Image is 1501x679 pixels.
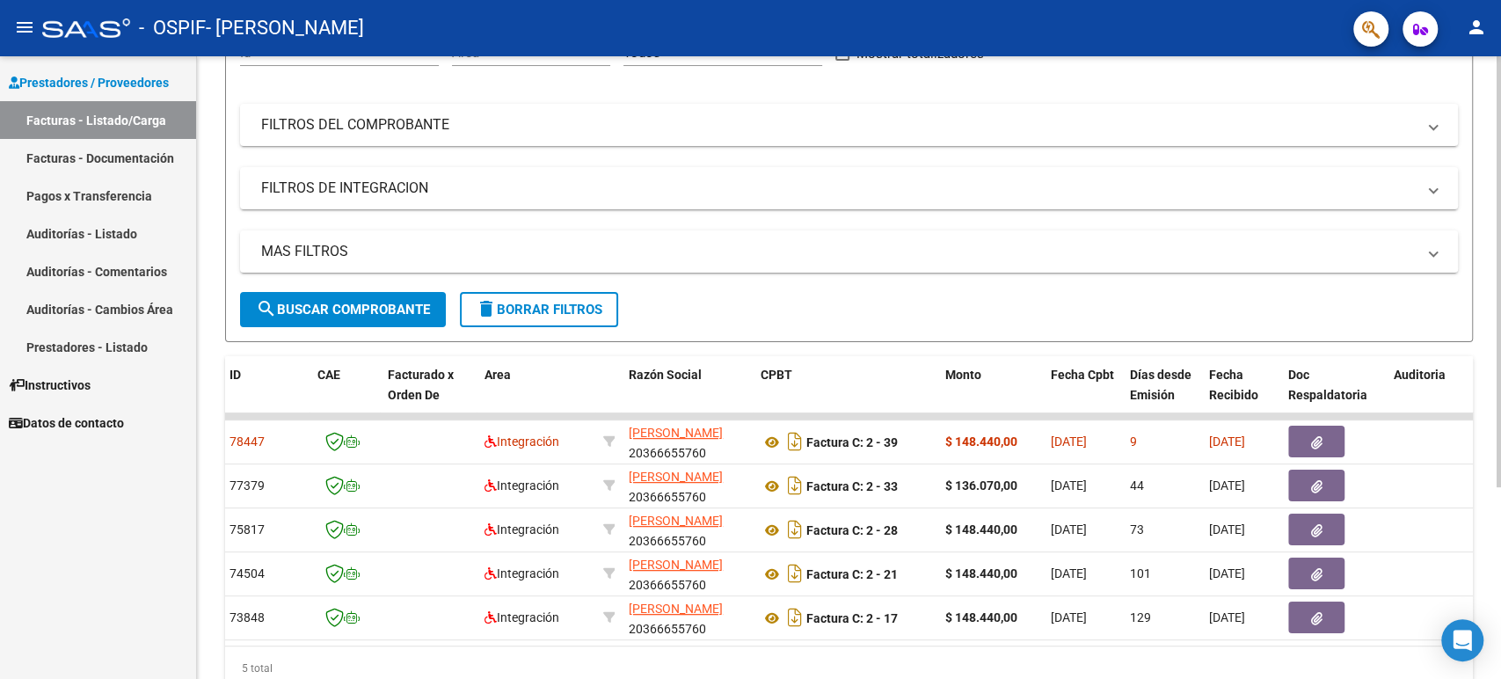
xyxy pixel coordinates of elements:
span: 75817 [230,522,265,537]
span: Integración [485,566,559,580]
mat-panel-title: MAS FILTROS [261,242,1416,261]
span: [DATE] [1209,434,1245,449]
datatable-header-cell: Facturado x Orden De [381,356,477,434]
mat-panel-title: FILTROS DE INTEGRACION [261,179,1416,198]
span: Fecha Cpbt [1051,368,1114,382]
span: [DATE] [1051,610,1087,624]
span: Integración [485,610,559,624]
div: 20366655760 [629,511,747,548]
span: Buscar Comprobante [256,302,430,318]
span: 129 [1130,610,1151,624]
datatable-header-cell: Fecha Recibido [1202,356,1281,434]
datatable-header-cell: Fecha Cpbt [1044,356,1123,434]
datatable-header-cell: Auditoria [1387,356,1470,434]
div: 20366655760 [629,423,747,460]
strong: Factura C: 2 - 39 [806,435,898,449]
strong: $ 148.440,00 [945,522,1017,537]
datatable-header-cell: ID [222,356,310,434]
span: 73 [1130,522,1144,537]
span: 74504 [230,566,265,580]
button: Borrar Filtros [460,292,618,327]
span: CPBT [761,368,792,382]
mat-icon: search [256,298,277,319]
datatable-header-cell: CAE [310,356,381,434]
i: Descargar documento [783,559,806,588]
button: Buscar Comprobante [240,292,446,327]
span: Días desde Emisión [1130,368,1191,402]
span: [PERSON_NAME] [629,426,723,440]
span: Facturado x Orden De [388,368,454,402]
span: [PERSON_NAME] [629,602,723,616]
mat-expansion-panel-header: FILTROS DEL COMPROBANTE [240,104,1458,146]
span: ID [230,368,241,382]
strong: Factura C: 2 - 33 [806,479,898,493]
span: [DATE] [1209,566,1245,580]
span: 44 [1130,478,1144,493]
span: Doc Respaldatoria [1288,368,1367,402]
strong: Factura C: 2 - 21 [806,567,898,581]
span: Prestadores / Proveedores [9,73,169,92]
span: Area [485,368,511,382]
span: Fecha Recibido [1209,368,1258,402]
span: Razón Social [629,368,702,382]
span: CAE [317,368,340,382]
span: Auditoria [1394,368,1446,382]
datatable-header-cell: Area [477,356,596,434]
span: [PERSON_NAME] [629,470,723,484]
span: [DATE] [1209,610,1245,624]
span: Instructivos [9,376,91,395]
strong: $ 136.070,00 [945,478,1017,493]
span: Borrar Filtros [476,302,602,318]
span: [DATE] [1051,522,1087,537]
span: 101 [1130,566,1151,580]
span: [DATE] [1051,478,1087,493]
strong: $ 148.440,00 [945,434,1017,449]
div: 20366655760 [629,555,747,592]
span: [PERSON_NAME] [629,558,723,572]
span: Datos de contacto [9,413,124,433]
strong: $ 148.440,00 [945,610,1017,624]
div: 20366655760 [629,467,747,504]
span: Integración [485,434,559,449]
strong: Factura C: 2 - 28 [806,523,898,537]
span: [DATE] [1209,478,1245,493]
span: Integración [485,522,559,537]
i: Descargar documento [783,515,806,544]
mat-icon: person [1466,17,1487,38]
span: Integración [485,478,559,493]
strong: Factura C: 2 - 17 [806,611,898,625]
span: [DATE] [1051,434,1087,449]
mat-icon: menu [14,17,35,38]
i: Descargar documento [783,427,806,456]
i: Descargar documento [783,603,806,632]
mat-expansion-panel-header: MAS FILTROS [240,230,1458,273]
datatable-header-cell: CPBT [754,356,938,434]
span: 77379 [230,478,265,493]
span: Monto [945,368,981,382]
div: Open Intercom Messenger [1441,619,1483,661]
span: - [PERSON_NAME] [206,9,364,47]
datatable-header-cell: Días desde Emisión [1123,356,1202,434]
span: [DATE] [1051,566,1087,580]
i: Descargar documento [783,471,806,500]
mat-icon: delete [476,298,497,319]
mat-panel-title: FILTROS DEL COMPROBANTE [261,115,1416,135]
span: [DATE] [1209,522,1245,537]
span: 9 [1130,434,1137,449]
span: - OSPIF [139,9,206,47]
datatable-header-cell: Monto [938,356,1044,434]
span: [PERSON_NAME] [629,514,723,528]
span: 78447 [230,434,265,449]
span: 73848 [230,610,265,624]
strong: $ 148.440,00 [945,566,1017,580]
mat-expansion-panel-header: FILTROS DE INTEGRACION [240,167,1458,209]
datatable-header-cell: Razón Social [622,356,754,434]
div: 20366655760 [629,599,747,636]
datatable-header-cell: Doc Respaldatoria [1281,356,1387,434]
